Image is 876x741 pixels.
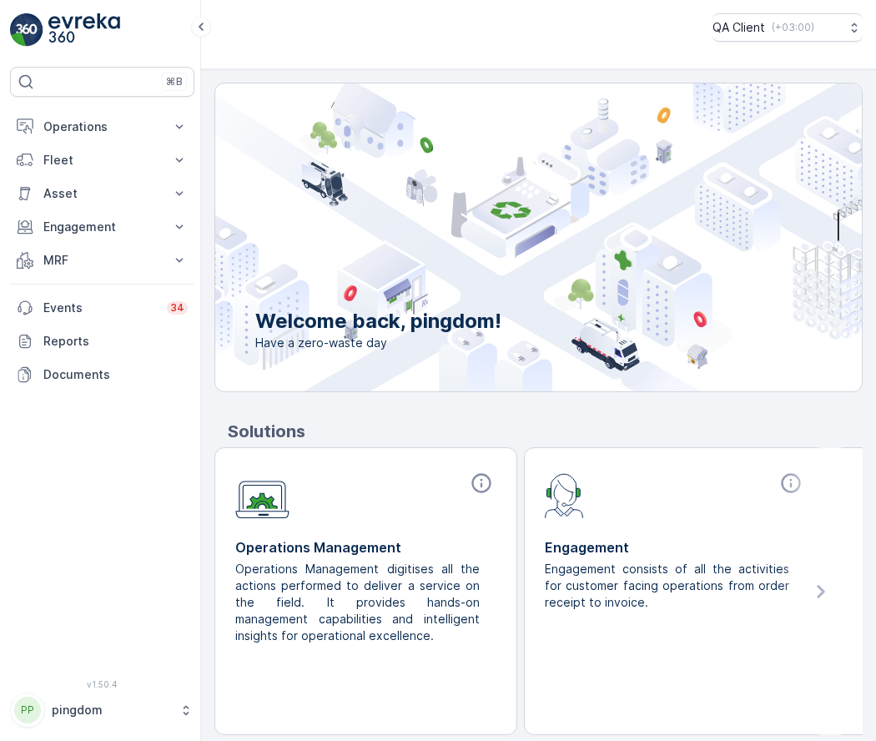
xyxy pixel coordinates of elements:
p: Events [43,300,157,316]
button: PPpingdom [10,693,194,728]
p: 34 [170,301,184,315]
p: Reports [43,333,188,350]
p: ( +03:00 ) [772,21,814,34]
p: Asset [43,185,161,202]
p: Welcome back, pingdom! [255,308,501,335]
p: MRF [43,252,161,269]
a: Events34 [10,291,194,325]
button: Engagement [10,210,194,244]
p: ⌘B [166,75,183,88]
p: Operations Management digitises all the actions performed to deliver a service on the field. It p... [235,561,483,644]
span: v 1.50.4 [10,679,194,689]
p: Fleet [43,152,161,169]
button: QA Client(+03:00) [712,13,863,42]
p: Documents [43,366,188,383]
p: Operations Management [235,537,496,557]
img: module-icon [235,471,289,519]
a: Documents [10,358,194,391]
button: Asset [10,177,194,210]
p: QA Client [712,19,765,36]
p: Engagement consists of all the activities for customer facing operations from order receipt to in... [545,561,793,611]
span: Have a zero-waste day [255,335,501,351]
img: city illustration [140,83,862,391]
button: Operations [10,110,194,144]
img: logo_light-DOdMpM7g.png [48,13,120,47]
p: Engagement [545,537,806,557]
img: logo [10,13,43,47]
button: MRF [10,244,194,277]
p: pingdom [52,702,171,718]
p: Solutions [228,419,863,444]
button: Fleet [10,144,194,177]
p: Operations [43,118,161,135]
p: Engagement [43,219,161,235]
a: Reports [10,325,194,358]
img: module-icon [545,471,584,518]
div: PP [14,697,41,723]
